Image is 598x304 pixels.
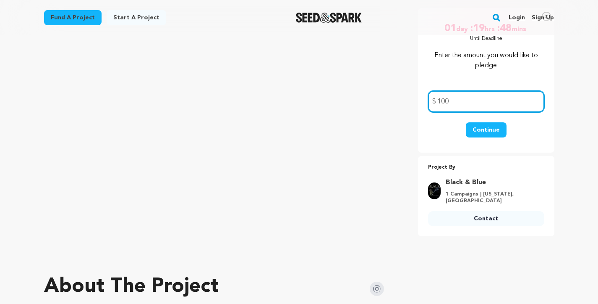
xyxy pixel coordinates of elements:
[44,10,102,25] a: Fund a project
[44,277,219,297] h1: About The Project
[428,163,544,172] p: Project By
[107,10,166,25] a: Start a project
[466,122,507,137] button: Continue
[428,182,441,199] img: 837c1a4ee4c258f0.jpg
[370,282,384,296] img: Seed&Spark Instagram Icon
[428,211,544,226] a: Contact
[509,11,525,24] a: Login
[432,97,436,107] span: $
[296,13,362,23] a: Seed&Spark Homepage
[296,13,362,23] img: Seed&Spark Logo Dark Mode
[532,11,554,24] a: Sign up
[446,177,539,188] a: Goto Black & Blue profile
[428,50,544,71] p: Enter the amount you would like to pledge
[446,191,539,204] p: 1 Campaigns | [US_STATE], [GEOGRAPHIC_DATA]
[470,35,502,42] p: Until Deadline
